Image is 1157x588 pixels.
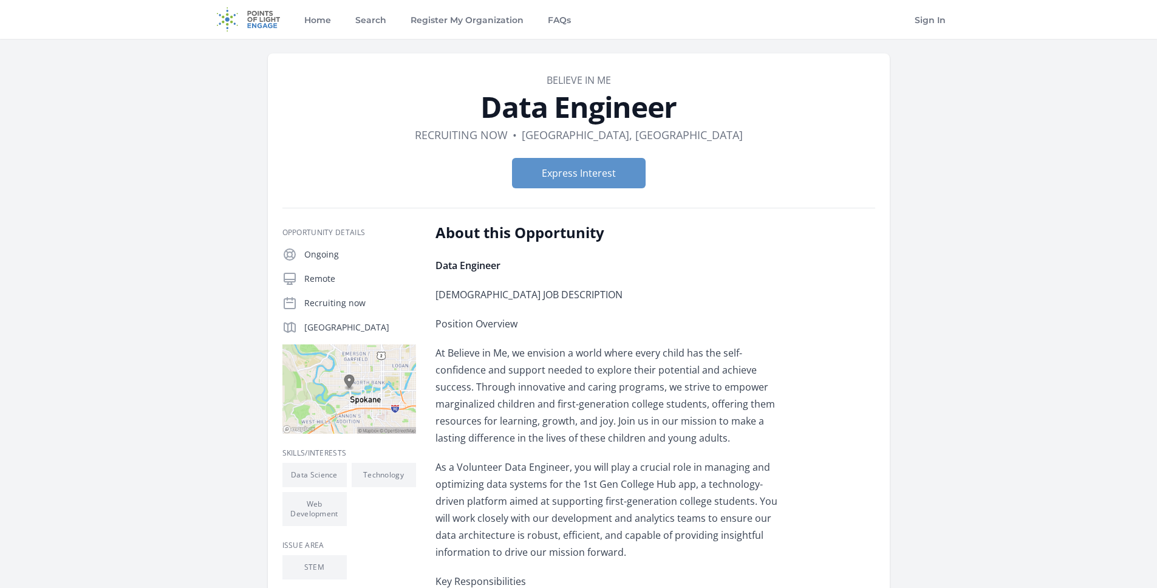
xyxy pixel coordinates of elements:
span: At Believe in Me, we envision a world where every child has the self-confidence and support neede... [435,346,775,445]
img: Map [282,344,416,434]
p: Ongoing [304,248,416,261]
p: Recruiting now [304,297,416,309]
div: • [513,126,517,143]
dd: [GEOGRAPHIC_DATA], [GEOGRAPHIC_DATA] [522,126,743,143]
strong: Data Engineer [435,259,500,272]
button: Express Interest [512,158,646,188]
li: STEM [282,555,347,579]
a: Believe in Me [547,73,611,87]
h3: Issue area [282,541,416,550]
dd: Recruiting now [415,126,508,143]
p: Remote [304,273,416,285]
h3: Opportunity Details [282,228,416,238]
span: Position Overview [435,317,517,330]
li: Technology [352,463,416,487]
h3: Skills/Interests [282,448,416,458]
span: As a Volunteer Data Engineer, you will play a crucial role in managing and optimizing data system... [435,460,777,559]
li: Data Science [282,463,347,487]
li: Web Development [282,492,347,526]
span: Key Responsibilities [435,575,526,588]
h1: Data Engineer [282,92,875,121]
h2: About this Opportunity [435,223,791,242]
p: [GEOGRAPHIC_DATA] [304,321,416,333]
span: [DEMOGRAPHIC_DATA] JOB DESCRIPTION [435,288,623,301]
